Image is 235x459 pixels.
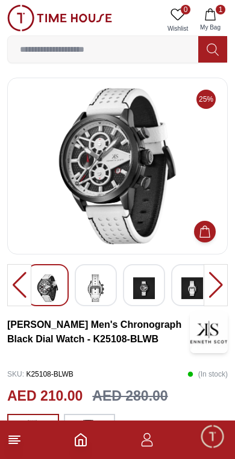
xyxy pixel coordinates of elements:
[7,365,74,383] p: K25108-BLWB
[216,5,225,14] span: 1
[7,5,112,31] img: ...
[193,5,228,35] button: 1My Bag
[37,274,58,302] img: Kenneth Scott Men's Chronograph Black Dial Watch - K25108-BLWB
[74,420,104,458] img: ...
[163,24,193,33] span: Wishlist
[18,420,48,458] img: ...
[7,370,24,378] span: SKU :
[181,274,203,302] img: Kenneth Scott Men's Chronograph Black Dial Watch - K25108-BLWB
[194,221,216,242] button: Add to Cart
[133,274,155,302] img: Kenneth Scott Men's Chronograph Black Dial Watch - K25108-BLWB
[187,365,228,383] p: ( In stock )
[199,424,226,450] div: Chat Widget
[92,386,168,407] h3: AED 280.00
[163,5,193,35] a: 0Wishlist
[181,5,190,14] span: 0
[17,88,218,244] img: Kenneth Scott Men's Chronograph Black Dial Watch - K25108-BLWB
[7,318,190,347] h3: [PERSON_NAME] Men's Chronograph Black Dial Watch - K25108-BLWB
[195,23,225,32] span: My Bag
[85,274,107,302] img: Kenneth Scott Men's Chronograph Black Dial Watch - K25108-BLWB
[7,386,83,407] h2: AED 210.00
[196,90,216,109] span: 25%
[190,311,228,353] img: Kenneth Scott Men's Chronograph Black Dial Watch - K25108-BLWB
[74,433,88,447] a: Home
